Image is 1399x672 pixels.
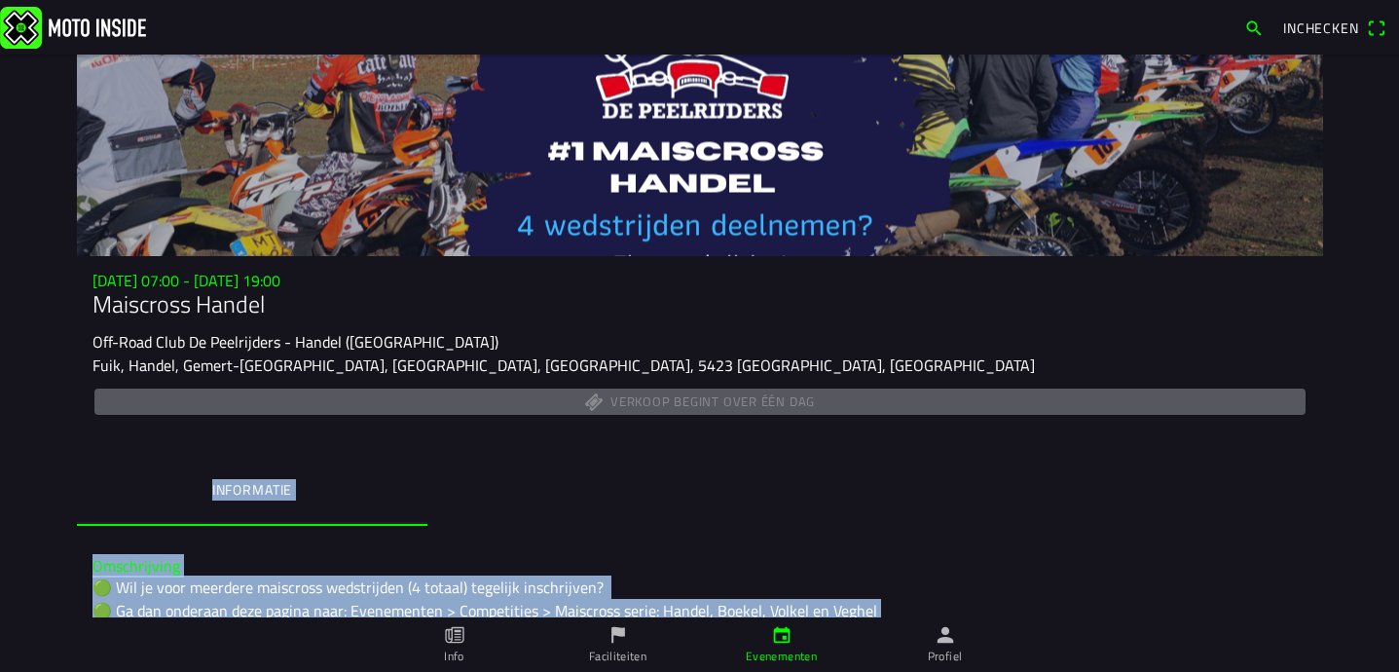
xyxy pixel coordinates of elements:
[771,624,792,646] ion-icon: calendar
[589,648,646,665] ion-label: Faciliteiten
[92,330,498,354] ion-text: Off-Road Club De Peelrijders - Handel ([GEOGRAPHIC_DATA])
[1234,11,1273,44] a: search
[928,648,963,665] ion-label: Profiel
[92,354,1035,377] ion-text: Fuik, Handel, Gemert-[GEOGRAPHIC_DATA], [GEOGRAPHIC_DATA], [GEOGRAPHIC_DATA], 5423 [GEOGRAPHIC_DA...
[211,479,291,501] ion-label: Informatie
[746,648,817,665] ion-label: Evenementen
[1283,18,1359,38] span: Inchecken
[92,557,1307,576] h3: Omschrijving
[444,624,465,646] ion-icon: paper
[92,272,1307,290] h3: [DATE] 07:00 - [DATE] 19:00
[935,624,956,646] ion-icon: person
[444,648,463,665] ion-label: Info
[92,290,1307,318] h1: Maiscross Handel
[1273,11,1395,44] a: Incheckenqr scanner
[607,624,629,646] ion-icon: flag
